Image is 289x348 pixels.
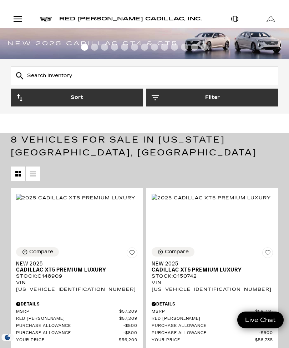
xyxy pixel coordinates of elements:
[101,44,108,51] span: Go to slide 3
[152,309,273,314] a: MSRP $59,735
[59,14,202,24] a: Red [PERSON_NAME] Cadillac, Inc.
[119,338,137,343] span: $56,209
[152,323,273,329] a: Purchase Allowance $500
[121,44,128,51] span: Go to slide 5
[16,330,123,336] span: Purchase Allowance
[253,10,289,28] a: Open Get Directions Modal
[16,323,123,329] span: Purchase Allowance
[152,261,273,273] a: New 2025Cadillac XT5 Premium Luxury
[165,249,189,255] div: Compare
[255,338,273,343] span: $58,735
[16,267,132,273] span: Cadillac XT5 Premium Luxury
[141,44,148,51] span: Go to slide 7
[161,44,168,51] span: Go to slide 9
[237,312,284,328] a: Live Chat
[40,17,52,21] img: Cadillac logo
[255,309,273,314] span: $59,735
[152,309,255,314] span: MSRP
[11,135,257,158] span: 8 Vehicles for Sale in [US_STATE][GEOGRAPHIC_DATA], [GEOGRAPHIC_DATA]
[259,330,273,336] span: $500
[191,44,198,51] span: Go to slide 12
[16,279,137,292] div: VIN: [US_VEHICLE_IDENTIFICATION_NUMBER]
[152,301,273,307] div: Pricing Details - New 2025 Cadillac XT5 Premium Luxury
[16,273,137,279] div: Stock : C148909
[29,249,53,255] div: Compare
[152,330,259,336] span: Purchase Allowance
[16,330,137,336] a: Purchase Allowance $500
[59,16,202,22] span: Red [PERSON_NAME] Cadillac, Inc.
[16,323,137,329] a: Purchase Allowance $500
[152,316,273,322] a: Red [PERSON_NAME] $59,735
[152,316,255,322] span: Red [PERSON_NAME]
[146,89,278,106] button: Filter
[151,44,158,51] span: Go to slide 8
[40,14,52,24] a: Cadillac logo
[119,316,137,322] span: $57,209
[171,44,178,51] span: Go to slide 10
[119,309,137,314] span: $57,209
[16,247,59,257] button: Compare Vehicle
[127,247,137,261] button: Save Vehicle
[111,44,118,51] span: Go to slide 4
[81,44,88,51] span: Go to slide 1
[16,338,137,343] a: Your Price $56,209
[16,261,132,267] span: New 2025
[242,316,279,324] span: Live Chat
[181,44,188,51] span: Go to slide 11
[201,44,208,51] span: Go to slide 13
[123,330,137,336] span: $500
[152,338,273,343] a: Your Price $58,735
[16,316,137,322] a: Red [PERSON_NAME] $57,209
[16,261,137,273] a: New 2025Cadillac XT5 Premium Luxury
[131,44,138,51] span: Go to slide 6
[152,330,273,336] a: Purchase Allowance $500
[11,89,143,106] button: Sort
[16,309,137,314] a: MSRP $57,209
[16,309,119,314] span: MSRP
[16,338,119,343] span: Your Price
[11,66,278,85] input: Search Inventory
[152,323,259,329] span: Purchase Allowance
[91,44,98,51] span: Go to slide 2
[217,10,253,28] a: Open Phone Modal
[152,338,255,343] span: Your Price
[152,194,271,202] img: 2025 Cadillac XT5 Premium Luxury
[152,279,273,292] div: VIN: [US_VEHICLE_IDENTIFICATION_NUMBER]
[152,273,273,279] div: Stock : C150742
[262,247,273,261] button: Save Vehicle
[16,301,137,307] div: Pricing Details - New 2025 Cadillac XT5 Premium Luxury
[16,194,135,202] img: 2025 Cadillac XT5 Premium Luxury
[152,267,268,273] span: Cadillac XT5 Premium Luxury
[152,247,194,257] button: Compare Vehicle
[152,261,268,267] span: New 2025
[16,316,119,322] span: Red [PERSON_NAME]
[123,323,137,329] span: $500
